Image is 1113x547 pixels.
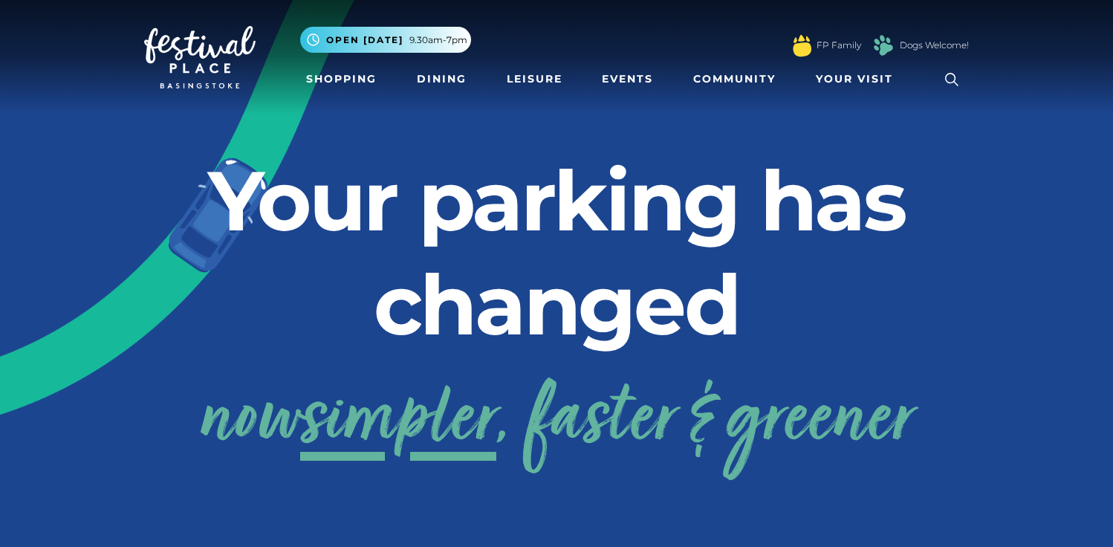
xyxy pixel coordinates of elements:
[596,65,659,93] a: Events
[687,65,782,93] a: Community
[501,65,568,93] a: Leisure
[409,33,467,47] span: 9.30am-7pm
[300,65,383,93] a: Shopping
[326,33,403,47] span: Open [DATE]
[816,71,893,87] span: Your Visit
[810,65,906,93] a: Your Visit
[200,362,913,481] a: nowsimpler, faster & greener
[144,149,969,357] h2: Your parking has changed
[411,65,473,93] a: Dining
[817,39,861,52] a: FP Family
[900,39,969,52] a: Dogs Welcome!
[300,362,496,481] span: simpler
[144,26,256,88] img: Festival Place Logo
[300,27,471,53] button: Open [DATE] 9.30am-7pm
